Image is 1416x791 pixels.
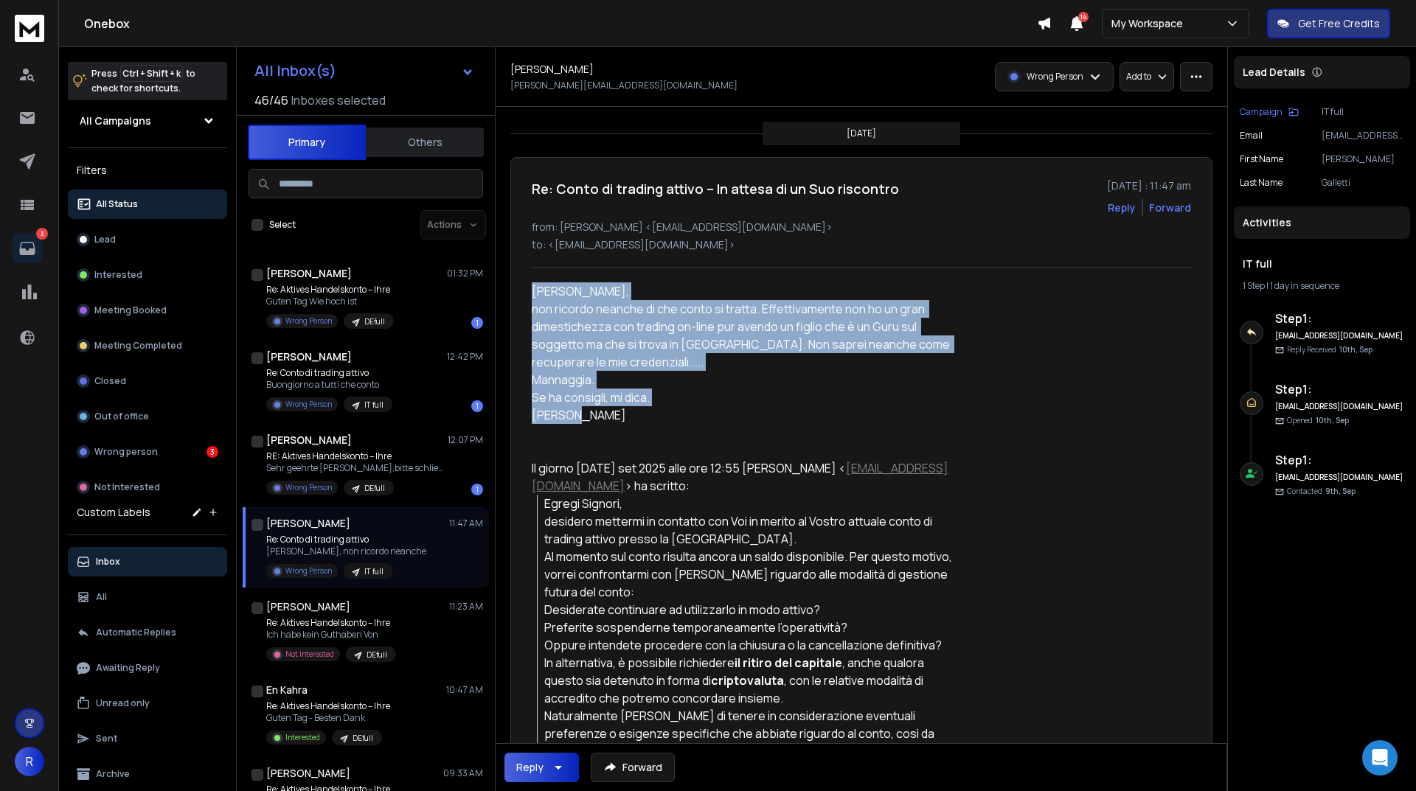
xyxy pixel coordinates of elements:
h1: Onebox [84,15,1037,32]
span: Ctrl + Shift + k [120,65,183,82]
button: Interested [68,260,227,290]
p: Wrong Person [285,316,332,327]
p: [PERSON_NAME][EMAIL_ADDRESS][DOMAIN_NAME] [510,80,737,91]
p: Reply Received [1287,344,1372,355]
h3: Custom Labels [77,505,150,520]
button: Out of office [68,402,227,431]
h3: Filters [68,160,227,181]
button: All Inbox(s) [243,56,486,86]
h1: All Campaigns [80,114,151,128]
p: Email [1240,130,1263,142]
p: Buongiorno a tutti che conto [266,379,392,391]
div: Reply [516,760,544,775]
h1: Re: Conto di trading attivo – In attesa di un Suo riscontro [532,178,899,199]
button: Unread only [68,689,227,718]
button: Reply [1108,201,1136,215]
button: Reply [504,753,579,782]
p: Lead [94,234,116,245]
p: Automatic Replies [96,627,176,638]
div: Activities [1234,206,1410,239]
p: Meeting Booked [94,304,167,316]
p: Unread only [96,697,150,709]
button: Inbox [68,547,227,576]
p: First Name [1240,153,1283,165]
h3: Inboxes selected [291,91,386,109]
div: [PERSON_NAME], [532,282,962,442]
p: DEfull [364,483,385,494]
p: 10:47 AM [446,684,483,696]
div: Se ha consigli, mi dica. [532,388,962,406]
div: Mannaggia. [532,371,962,388]
button: R [15,747,44,776]
h1: [PERSON_NAME] [510,62,594,77]
button: Campaign [1240,106,1299,118]
p: Lead Details [1243,65,1305,80]
div: desidero mettermi in contatto con Voi in merito al Vostro attuale conto di trading attivo presso ... [544,512,962,548]
p: Archive [96,768,130,780]
p: Awaiting Reply [96,662,160,674]
p: 01:32 PM [447,268,483,279]
p: Inbox [96,556,120,568]
p: from: [PERSON_NAME] <[EMAIL_ADDRESS][DOMAIN_NAME]> [532,220,1191,234]
button: All [68,582,227,612]
span: 1 day in sequence [1270,279,1339,292]
div: | [1243,280,1401,292]
a: 3 [13,234,42,263]
span: 10th, Sep [1316,415,1349,425]
div: Il giorno [DATE] set 2025 alle ore 12:55 [PERSON_NAME] < > ha scritto: [532,459,962,495]
p: to: <[EMAIL_ADDRESS][DOMAIN_NAME]> [532,237,1191,252]
p: Wrong Person [285,482,332,493]
p: Galletti [1322,177,1404,189]
button: Not Interested [68,473,227,502]
p: Wrong Person [285,399,332,410]
p: 12:07 PM [448,434,483,446]
p: 11:47 AM [449,518,483,529]
p: 11:23 AM [449,601,483,613]
label: Select [269,219,296,231]
p: [DATE] : 11:47 am [1107,178,1191,193]
p: DEfull [364,316,385,327]
h6: Step 1 : [1275,451,1404,469]
p: My Workspace [1111,16,1189,31]
p: Re: Aktives Handelskonto – Ihre [266,700,390,712]
p: Re: Aktives Handelskonto – Ihre [266,617,396,629]
h1: [PERSON_NAME] [266,349,352,364]
li: Desiderate continuare ad utilizzarlo in modo attivo? [544,601,962,618]
p: 3 [36,228,48,240]
div: Open Intercom Messenger [1362,740,1398,776]
div: Egregi Signori, [544,495,962,512]
p: [EMAIL_ADDRESS][DOMAIN_NAME] [1322,130,1404,142]
p: Contacted [1287,486,1356,497]
p: DEfull [353,733,373,744]
li: Preferite sospenderne temporaneamente l’operatività? [544,618,962,636]
p: Wrong Person [285,565,332,576]
button: Sent [68,724,227,753]
button: Meeting Completed [68,331,227,360]
p: IT full [364,400,383,411]
p: IT full [364,566,383,577]
div: Naturalmente [PERSON_NAME] di tenere in considerazione eventuali preferenze o esigenze specifiche... [544,707,962,760]
p: Sent [96,733,117,745]
img: logo [15,15,44,42]
p: Not Interested [94,481,160,493]
p: 12:42 PM [447,351,483,363]
p: Meeting Completed [94,340,182,352]
p: IT full [1322,106,1404,118]
div: Forward [1149,201,1191,215]
p: Sehr geehrte [PERSON_NAME],bitte schließen [266,462,443,474]
h6: Step 1 : [1275,310,1404,327]
p: Add to [1126,71,1151,83]
p: Closed [94,375,126,387]
span: 1 Step [1243,279,1265,292]
p: Re: Conto di trading attivo [266,367,392,379]
h1: [PERSON_NAME] [266,266,352,281]
div: [PERSON_NAME] [532,406,962,424]
button: Closed [68,366,227,396]
p: Ich habe kein Guthaben Von [266,629,396,641]
h6: [EMAIL_ADDRESS][DOMAIN_NAME] [1275,472,1404,483]
p: DEfull [367,649,387,661]
p: Last Name [1240,177,1283,189]
h1: All Inbox(s) [254,63,336,78]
